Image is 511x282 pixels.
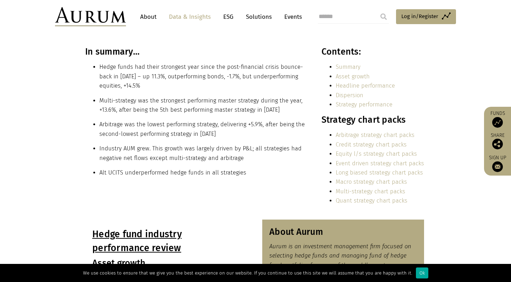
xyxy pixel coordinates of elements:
[336,160,424,167] a: Event driven strategy chart packs
[92,258,240,269] h3: Asset growth
[99,62,306,90] li: Hedge funds had their strongest year since the post-financial crisis bounce-back in [DATE] – up 1...
[488,110,507,128] a: Funds
[396,9,456,24] a: Log in/Register
[99,96,306,115] li: Multi-strategy was the strongest performing master strategy during the year, +13.6%, after being ...
[336,169,423,176] a: Long biased strategy chart packs
[336,178,407,185] a: Macro strategy chart packs
[220,10,237,23] a: ESG
[336,132,414,138] a: Arbitrage strategy chart packs
[322,115,424,125] h3: Strategy chart packs
[322,46,424,57] h3: Contents:
[55,7,126,26] img: Aurum
[242,10,275,23] a: Solutions
[165,10,214,23] a: Data & Insights
[488,155,507,172] a: Sign up
[492,161,503,172] img: Sign up to our newsletter
[336,82,395,89] a: Headline performance
[416,267,428,278] div: Ok
[401,12,438,21] span: Log in/Register
[269,227,417,237] h3: About Aurum
[336,188,405,195] a: Multi-strategy chart packs
[99,168,306,177] li: Alt UCITS underperformed hedge funds in all strategies
[336,150,417,157] a: Equity l/s strategy chart packs
[99,120,306,139] li: Arbitrage was the lowest performing strategy, delivering +5.9%, after being the second-lowest per...
[377,10,391,24] input: Submit
[92,228,182,254] u: Hedge fund industry performance review
[281,10,302,23] a: Events
[336,197,407,204] a: Quant strategy chart packs
[336,101,392,108] a: Strategy performance
[336,92,363,99] a: Dispersion
[492,117,503,128] img: Access Funds
[488,133,507,149] div: Share
[336,63,361,70] a: Summary
[492,139,503,149] img: Share this post
[99,144,306,163] li: Industry AUM grew. This growth was largely driven by P&L; all strategies had negative net flows e...
[336,73,370,80] a: Asset growth
[85,46,306,57] h3: In summary…
[336,141,407,148] a: Credit strategy chart packs
[137,10,160,23] a: About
